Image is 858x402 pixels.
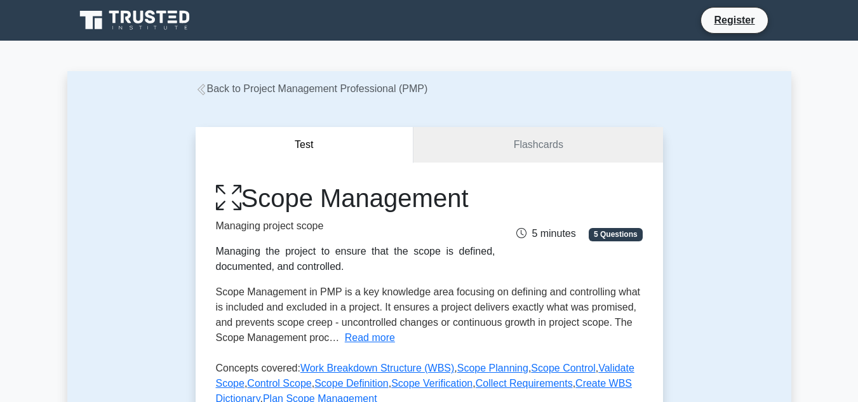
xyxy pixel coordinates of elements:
[706,12,762,28] a: Register
[300,363,454,373] a: Work Breakdown Structure (WBS)
[457,363,528,373] a: Scope Planning
[589,228,642,241] span: 5 Questions
[413,127,662,163] a: Flashcards
[216,244,495,274] div: Managing the project to ensure that the scope is defined, documented, and controlled.
[531,363,595,373] a: Scope Control
[216,218,495,234] p: Managing project scope
[516,228,575,239] span: 5 minutes
[391,378,473,389] a: Scope Verification
[345,330,395,345] button: Read more
[247,378,311,389] a: Control Scope
[216,183,495,213] h1: Scope Management
[216,363,634,389] a: Validate Scope
[216,286,641,343] span: Scope Management in PMP is a key knowledge area focusing on defining and controlling what is incl...
[314,378,389,389] a: Scope Definition
[196,83,428,94] a: Back to Project Management Professional (PMP)
[196,127,414,163] button: Test
[476,378,573,389] a: Collect Requirements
